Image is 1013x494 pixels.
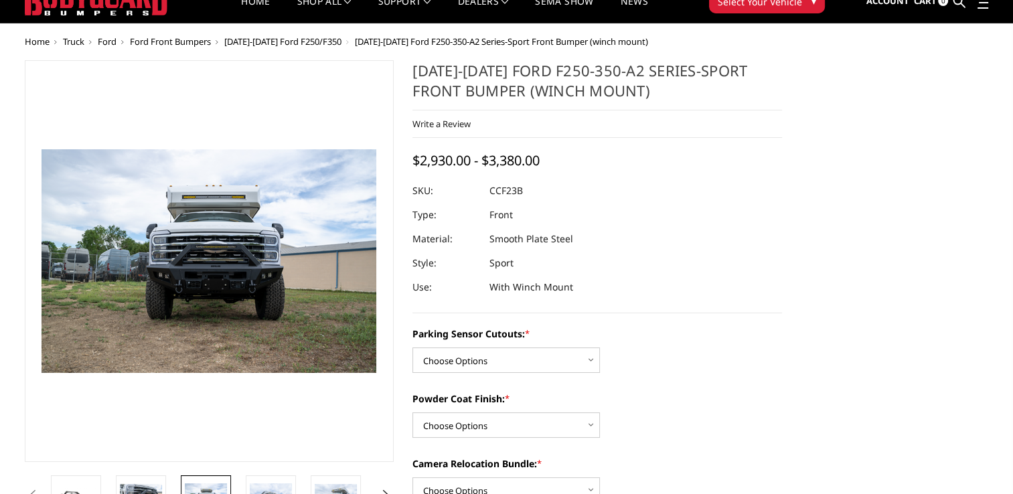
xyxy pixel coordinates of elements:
[412,203,479,227] dt: Type:
[224,35,341,48] a: [DATE]-[DATE] Ford F250/F350
[489,203,513,227] dd: Front
[412,118,471,130] a: Write a Review
[412,327,782,341] label: Parking Sensor Cutouts:
[489,227,573,251] dd: Smooth Plate Steel
[412,151,540,169] span: $2,930.00 - $3,380.00
[489,179,523,203] dd: CCF23B
[412,275,479,299] dt: Use:
[25,35,50,48] a: Home
[98,35,116,48] a: Ford
[355,35,648,48] span: [DATE]-[DATE] Ford F250-350-A2 Series-Sport Front Bumper (winch mount)
[412,179,479,203] dt: SKU:
[412,457,782,471] label: Camera Relocation Bundle:
[412,227,479,251] dt: Material:
[63,35,84,48] a: Truck
[412,392,782,406] label: Powder Coat Finish:
[412,60,782,110] h1: [DATE]-[DATE] Ford F250-350-A2 Series-Sport Front Bumper (winch mount)
[946,430,1013,494] iframe: Chat Widget
[489,275,573,299] dd: With Winch Mount
[489,251,514,275] dd: Sport
[412,251,479,275] dt: Style:
[130,35,211,48] a: Ford Front Bumpers
[25,60,394,462] a: 2023-2025 Ford F250-350-A2 Series-Sport Front Bumper (winch mount)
